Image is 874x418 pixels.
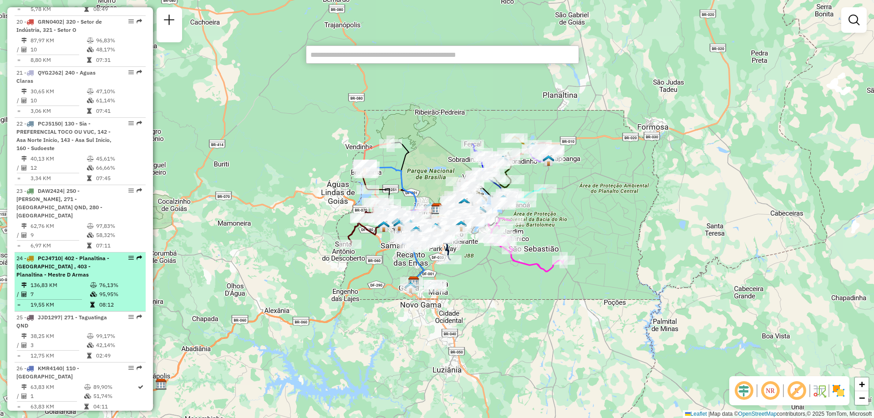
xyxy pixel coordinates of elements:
[16,341,21,350] td: /
[16,290,21,299] td: /
[84,384,91,390] i: % de utilização do peso
[84,393,91,399] i: % de utilização da cubagem
[137,121,142,126] em: Rota exportada
[475,206,487,218] img: 129 UDC WCL Vila Planalto
[96,106,142,116] td: 07:41
[155,378,167,390] img: CDD Cebrasa
[87,89,94,94] i: % de utilização do peso
[16,5,21,14] td: =
[87,165,94,171] i: % de utilização da cubagem
[30,154,86,163] td: 40,13 KM
[410,226,422,237] img: 113 UDC WCL Taguatinga Sul
[96,351,142,360] td: 02:49
[16,314,107,329] span: | 271 - Taguatinga QND
[393,220,405,232] img: 132 UDC WCL Ceilândia Sul
[16,163,21,172] td: /
[87,353,91,358] i: Tempo total em rota
[96,174,142,183] td: 07:45
[812,383,827,398] img: Fluxo de ruas
[16,255,109,278] span: | 402 - Planaltina - [GEOGRAPHIC_DATA] , 403 - Planaltina - Mestre D Armas
[138,384,143,390] i: Rota otimizada
[93,392,137,401] td: 51,74%
[30,281,90,290] td: 136,83 KM
[90,302,95,307] i: Tempo total em rota
[87,156,94,161] i: % de utilização do peso
[96,163,142,172] td: 66,66%
[16,351,21,360] td: =
[137,188,142,193] em: Rota exportada
[96,231,142,240] td: 58,32%
[16,392,21,401] td: /
[38,187,63,194] span: DAW2424
[30,174,86,183] td: 3,34 KM
[87,232,94,238] i: % de utilização da cubagem
[84,6,89,12] i: Tempo total em rota
[408,276,420,288] img: CDD Brasilia - BR
[30,36,86,45] td: 87,97 KM
[378,221,390,232] img: 116 UDC WCL Sol Nascente
[400,217,423,227] div: Atividade não roteirizada - ASS RESTAURANTE LTDA
[405,282,417,293] img: CDD Gama
[87,38,94,43] i: % de utilização do peso
[38,18,62,25] span: GRN0402
[30,392,84,401] td: 1
[30,241,86,250] td: 6,97 KM
[96,332,142,341] td: 99,17%
[30,341,86,350] td: 3
[87,223,94,229] i: % de utilização do peso
[30,332,86,341] td: 38,25 KM
[21,47,27,52] i: Total de Atividades
[21,165,27,171] i: Total de Atividades
[430,222,442,234] img: 114 UDC WCL Guará
[87,176,91,181] i: Tempo total em rota
[87,243,91,248] i: Tempo total em rota
[379,209,391,221] img: 130 UDC WCL Ceilândia Norte
[21,232,27,238] i: Total de Atividades
[859,378,865,390] span: +
[38,255,61,262] span: PCJ4710
[16,241,21,250] td: =
[16,18,102,33] span: 20 -
[128,314,134,320] em: Opções
[84,404,89,409] i: Tempo total em rota
[96,96,142,105] td: 61,14%
[16,174,21,183] td: =
[855,391,869,405] a: Zoom out
[16,55,21,65] td: =
[381,216,403,225] div: Atividade não roteirizada - RAIMUNDO LANCHES
[16,300,21,309] td: =
[354,160,376,169] div: Atividade não roteirizada - DISTRIBUIDORA SAIDEI
[30,96,86,105] td: 10
[16,120,112,151] span: | 130 - Sia - PREFERENCIAL TOCO OU VUC, 142 - Asa Norte Inicio, 143 - Asa Sul Inicio, 160 - Sudoeste
[137,255,142,261] em: Rota exportada
[708,411,710,417] span: |
[540,146,563,155] div: Atividade não roteirizada - SUPERMERCADO MENORPR
[16,187,102,219] span: 23 -
[30,351,86,360] td: 12,75 KM
[128,121,134,126] em: Opções
[93,383,137,392] td: 89,90%
[87,333,94,339] i: % de utilização do peso
[30,231,86,240] td: 9
[38,365,62,372] span: KMR4140
[137,70,142,75] em: Rota exportada
[831,383,846,398] img: Exibir/Ocultar setores
[458,198,470,210] img: 104 UDC Light Plano Piloto
[30,300,90,309] td: 19,55 KM
[759,380,781,402] span: Ocultar NR
[21,333,27,339] i: Distância Total
[498,194,509,206] img: 133 UDC WCL Itapoã
[21,156,27,161] i: Distância Total
[21,384,27,390] i: Distância Total
[99,281,142,290] td: 76,13%
[128,188,134,193] em: Opções
[160,11,178,31] a: Nova sessão e pesquisa
[96,154,142,163] td: 45,61%
[786,380,808,402] span: Exibir rótulo
[16,45,21,54] td: /
[16,18,102,33] span: | 320 - Setor de Indústria, 321 - Setor O
[685,411,707,417] a: Leaflet
[30,290,90,299] td: 7
[96,55,142,65] td: 07:31
[90,282,97,288] i: % de utilização do peso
